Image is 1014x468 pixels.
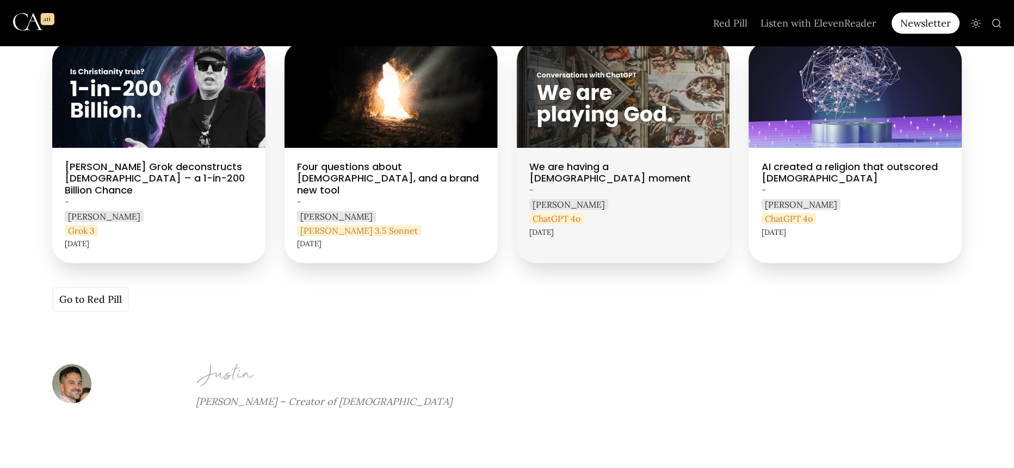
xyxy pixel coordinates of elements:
div: Newsletter [892,13,960,34]
a: Newsletter [892,13,964,34]
a: [PERSON_NAME] Grok deconstructs [DEMOGRAPHIC_DATA] – a 1-in-200 Billion Chance [52,42,265,263]
span: Go to Red Pill [59,292,122,307]
a: AI created a religion that outscored [DEMOGRAPHIC_DATA] [749,42,962,263]
a: Go to Red Pill [52,287,129,311]
a: We are having a [DEMOGRAPHIC_DATA] moment [517,42,730,263]
img: Logo [13,3,54,41]
a: Four questions about [DEMOGRAPHIC_DATA], and a brand new tool [285,42,498,263]
img: image [52,364,91,403]
img: image [195,364,253,387]
span: [PERSON_NAME] – Creator of [DEMOGRAPHIC_DATA] [196,395,452,408]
